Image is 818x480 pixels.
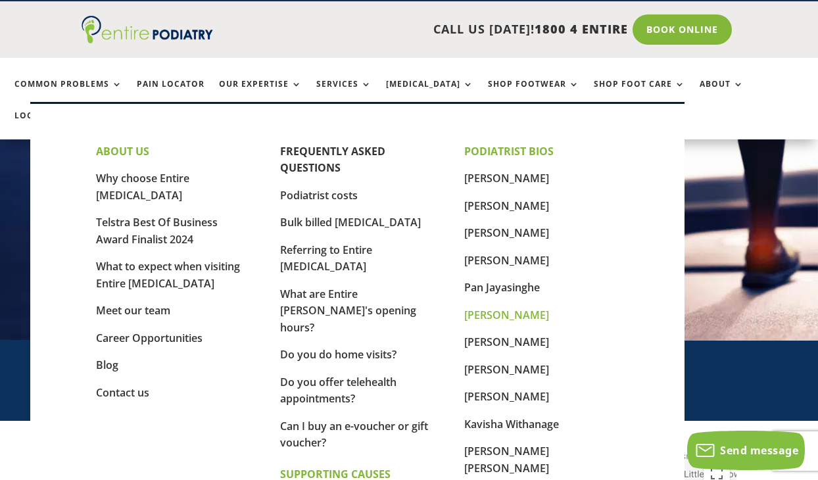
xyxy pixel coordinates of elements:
[464,362,549,377] a: [PERSON_NAME]
[316,80,372,108] a: Services
[82,16,213,43] img: logo (1)
[14,80,122,108] a: Common Problems
[464,280,540,295] a: Pan Jayasinghe
[280,188,358,203] a: Podiatrist costs
[96,171,189,203] a: Why choose Entire [MEDICAL_DATA]
[280,375,397,406] a: Do you offer telehealth appointments?
[687,431,805,470] button: Send message
[96,331,203,345] a: Career Opportunities
[488,80,579,108] a: Shop Footwear
[14,111,80,139] a: Locations
[280,419,428,450] a: Can I buy an e-voucher or gift voucher?
[96,259,240,291] a: What to expect when visiting Entire [MEDICAL_DATA]
[464,253,549,268] a: [PERSON_NAME]
[280,144,385,176] a: FREQUENTLY ASKED QUESTIONS
[228,21,628,38] p: CALL US [DATE]!
[594,80,685,108] a: Shop Foot Care
[137,80,204,108] a: Pain Locator
[219,80,302,108] a: Our Expertise
[464,389,549,404] a: [PERSON_NAME]
[96,144,149,158] strong: ABOUT US
[96,385,149,400] a: Contact us
[535,21,628,37] span: 1800 4 ENTIRE
[386,80,473,108] a: [MEDICAL_DATA]
[280,215,421,229] a: Bulk billed [MEDICAL_DATA]
[464,444,549,475] a: [PERSON_NAME] [PERSON_NAME]
[464,417,559,431] a: Kavisha Withanage
[280,287,416,335] a: What are Entire [PERSON_NAME]'s opening hours?
[720,443,798,458] span: Send message
[464,144,554,158] strong: PODIATRIST BIOS
[464,199,549,213] a: [PERSON_NAME]
[464,171,549,185] a: [PERSON_NAME]
[96,358,118,372] a: Blog
[700,80,744,108] a: About
[280,243,372,274] a: Referring to Entire [MEDICAL_DATA]
[464,335,549,349] a: [PERSON_NAME]
[633,14,732,45] a: Book Online
[464,308,549,322] a: [PERSON_NAME]
[96,303,170,318] a: Meet our team
[280,347,397,362] a: Do you do home visits?
[96,215,218,247] a: Telstra Best Of Business Award Finalist 2024
[82,33,213,46] a: Entire Podiatry
[464,226,549,240] a: [PERSON_NAME]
